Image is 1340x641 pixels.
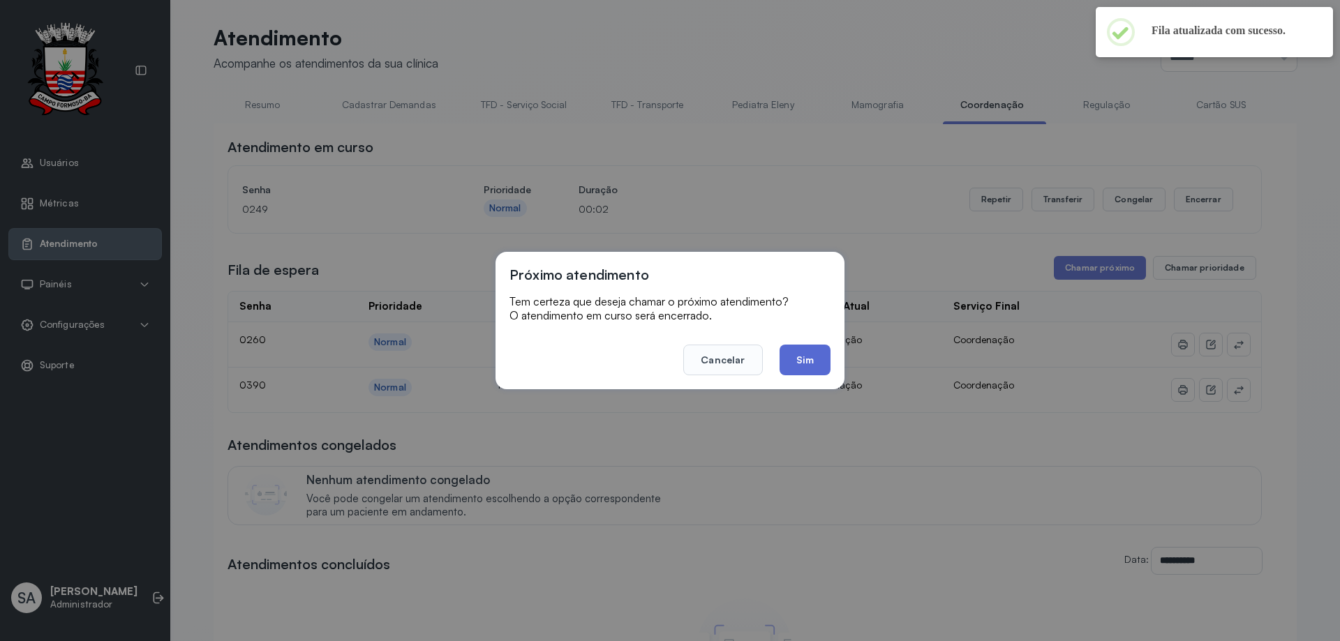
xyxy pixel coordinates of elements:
p: Tem certeza que deseja chamar o próximo atendimento? [509,294,831,308]
h3: Próximo atendimento [509,266,649,283]
button: Sim [780,345,831,375]
h2: Fila atualizada com sucesso. [1152,24,1311,38]
p: O atendimento em curso será encerrado. [509,308,831,322]
button: Cancelar [683,345,762,375]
